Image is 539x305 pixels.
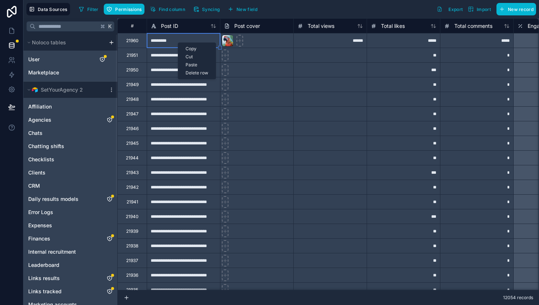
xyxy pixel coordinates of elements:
a: Marketplace [28,69,91,76]
span: Permissions [115,7,142,12]
div: 21936 [126,272,138,278]
span: Marketplace [28,69,59,76]
div: Marketplace [25,67,116,78]
div: Paste [178,61,216,69]
span: SetYourAgency 2 [41,86,83,93]
div: Expenses [25,220,116,231]
div: 21942 [126,184,139,190]
span: Clients [28,169,45,176]
div: Chatting shifts [25,140,116,152]
span: Daily results models [28,195,78,203]
span: Agencies [28,116,51,124]
div: Links tracked [25,286,116,297]
div: Agencies [25,114,116,126]
span: Total comments [454,22,492,30]
div: Copy [178,45,216,53]
div: Checklists [25,154,116,165]
div: Daily results models [25,193,116,205]
div: Finances [25,233,116,245]
span: New record [508,7,533,12]
a: Clients [28,169,98,176]
span: Post ID [161,22,178,30]
a: Syncing [191,4,225,15]
span: Expenses [28,222,52,229]
span: Filter [87,7,99,12]
span: Total views [308,22,334,30]
a: Links tracked [28,288,98,295]
span: Total likes [381,22,405,30]
span: User [28,56,40,63]
div: 21940 [126,214,139,220]
a: Internal recruitment [28,248,98,256]
div: 21949 [126,82,139,88]
button: Export [434,3,465,15]
div: Leaderboard [25,259,116,271]
span: Post cover [234,22,260,30]
a: Expenses [28,222,98,229]
button: Noloco tables [25,37,106,48]
a: Links results [28,275,98,282]
div: Internal recruitment [25,246,116,258]
span: Finances [28,235,50,242]
span: Chats [28,129,43,137]
button: Find column [147,4,188,15]
span: Links tracked [28,288,62,295]
div: 21939 [126,228,138,234]
span: Internal recruitment [28,248,76,256]
a: CRM [28,182,98,190]
button: Filter [76,4,101,15]
span: 12054 records [503,295,533,301]
a: Daily results models [28,195,98,203]
a: User [28,56,91,63]
span: Links results [28,275,60,282]
div: CRM [25,180,116,192]
button: Permissions [104,4,144,15]
div: Cut [178,53,216,61]
span: Noloco tables [32,39,66,46]
a: Affiliation [28,103,98,110]
img: Airtable Logo [32,87,38,93]
div: 21935 [126,287,138,293]
div: Clients [25,167,116,179]
a: Chats [28,129,98,137]
div: # [123,23,141,29]
button: Syncing [191,4,222,15]
div: Chats [25,127,116,139]
span: Export [448,7,463,12]
a: Finances [28,235,98,242]
a: Leaderboard [28,261,98,269]
span: Affiliation [28,103,52,110]
span: Syncing [202,7,220,12]
div: User [25,54,116,65]
div: 21948 [126,96,139,102]
div: 21951 [126,52,138,58]
div: 21943 [126,170,139,176]
span: New field [236,7,257,12]
div: 21941 [126,199,138,205]
span: Checklists [28,156,54,163]
button: New field [225,4,260,15]
a: Agencies [28,116,98,124]
a: Chatting shifts [28,143,98,150]
button: Airtable LogoSetYourAgency 2 [25,85,106,95]
span: Chatting shifts [28,143,64,150]
span: Find column [159,7,185,12]
span: Data Sources [38,7,67,12]
span: Leaderboard [28,261,59,269]
div: Error Logs [25,206,116,218]
div: 21946 [126,126,139,132]
div: Links results [25,272,116,284]
div: 21937 [126,258,138,264]
a: Checklists [28,156,98,163]
a: Permissions [104,4,147,15]
button: New record [496,3,536,15]
div: 21944 [126,155,139,161]
span: CRM [28,182,40,190]
span: K [107,24,113,29]
div: 21960 [126,38,139,44]
div: 21950 [126,67,139,73]
button: Import [465,3,494,15]
div: 21938 [126,243,138,249]
button: Data Sources [26,3,70,15]
a: Error Logs [28,209,98,216]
